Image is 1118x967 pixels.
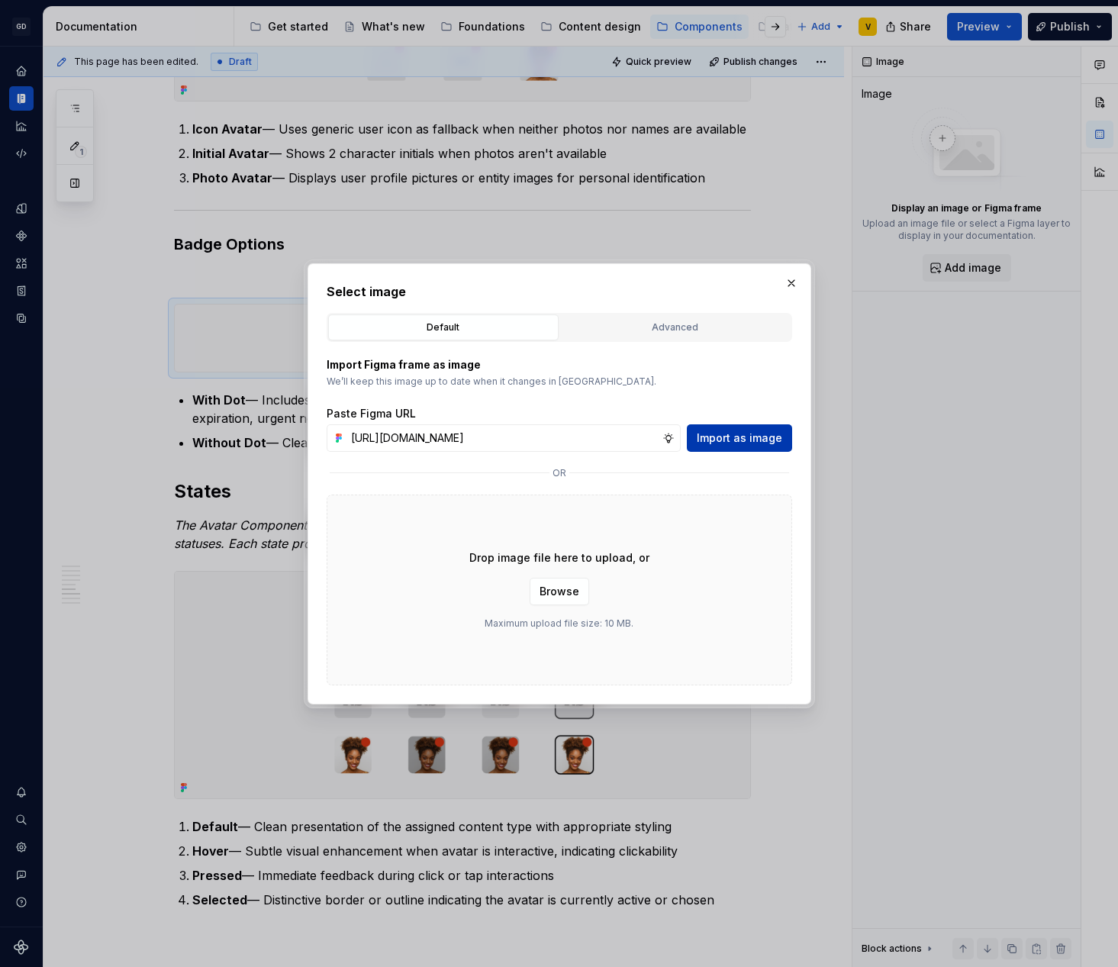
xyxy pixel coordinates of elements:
[327,357,792,372] p: Import Figma frame as image
[469,550,649,566] p: Drop image file here to upload, or
[327,282,792,301] h2: Select image
[345,424,662,452] input: https://figma.com/file...
[540,584,579,599] span: Browse
[327,376,792,388] p: We’ll keep this image up to date when it changes in [GEOGRAPHIC_DATA].
[530,578,589,605] button: Browse
[327,406,416,421] label: Paste Figma URL
[687,424,792,452] button: Import as image
[485,617,633,630] p: Maximum upload file size: 10 MB.
[565,320,785,335] div: Advanced
[697,430,782,446] span: Import as image
[333,320,553,335] div: Default
[553,467,566,479] p: or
